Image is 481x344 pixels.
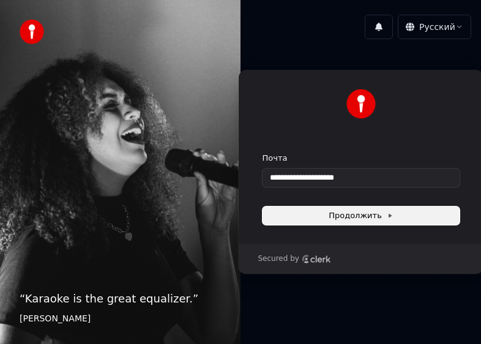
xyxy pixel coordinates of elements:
span: Продолжить [329,210,393,221]
img: youka [20,20,44,44]
button: Продолжить [263,207,460,225]
a: Clerk logo [302,255,331,263]
img: Youka [346,89,376,119]
footer: [PERSON_NAME] [20,312,221,324]
label: Почта [263,153,288,164]
p: Secured by [258,254,299,264]
p: “ Karaoke is the great equalizer. ” [20,290,221,307]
